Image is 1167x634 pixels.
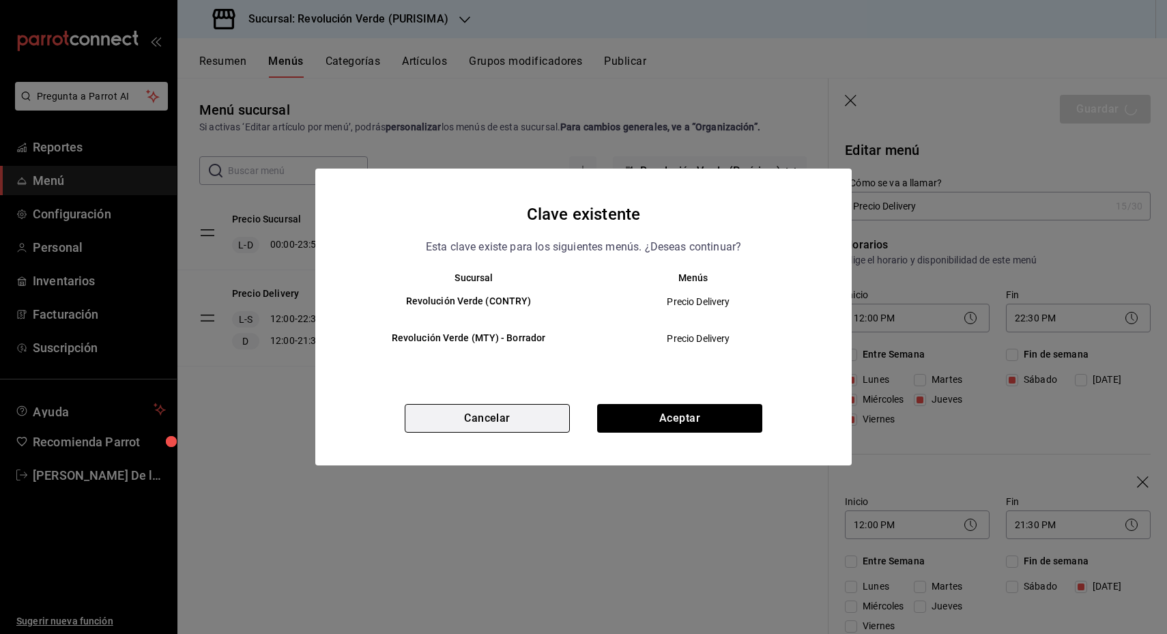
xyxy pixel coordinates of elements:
[364,331,573,346] h6: Revolución Verde (MTY) - Borrador
[405,404,570,433] button: Cancelar
[343,272,583,283] th: Sucursal
[583,272,824,283] th: Menús
[597,404,762,433] button: Aceptar
[595,295,802,308] span: Precio Delivery
[527,201,640,227] h4: Clave existente
[595,332,802,345] span: Precio Delivery
[364,294,573,309] h6: Revolución Verde (CONTRY)
[426,238,741,256] p: Esta clave existe para los siguientes menús. ¿Deseas continuar?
